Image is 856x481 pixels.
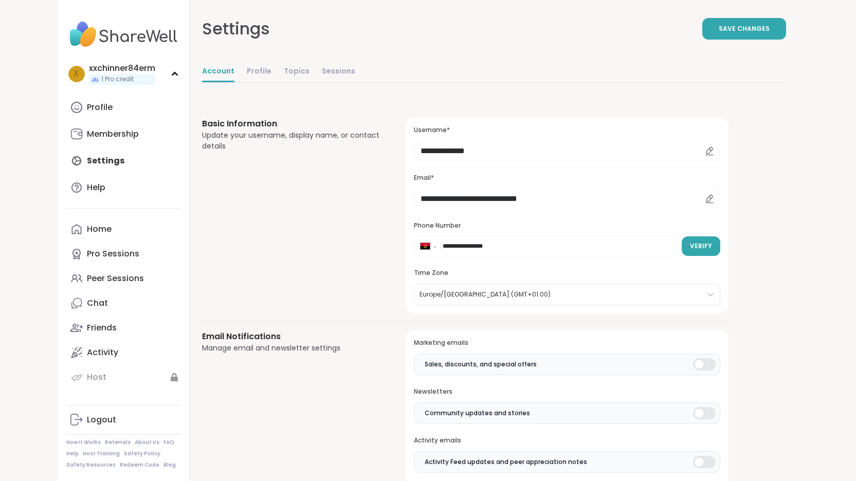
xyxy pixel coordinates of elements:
span: 1 Pro credit [101,75,134,84]
div: Peer Sessions [87,273,144,284]
a: Referrals [105,439,131,446]
div: Settings [202,16,270,41]
span: Sales, discounts, and special offers [425,360,537,369]
div: Membership [87,128,139,140]
h3: Email* [414,174,720,182]
a: Profile [66,95,181,120]
h3: Basic Information [202,118,381,130]
div: xxchinner84erm [89,63,155,74]
h3: Activity emails [414,436,720,445]
h3: Newsletters [414,387,720,396]
h3: Marketing emails [414,339,720,347]
span: x [74,67,79,81]
a: Safety Policy [124,450,160,457]
div: Friends [87,322,117,334]
div: Update your username, display name, or contact details [202,130,381,152]
a: Safety Resources [66,461,116,469]
span: Activity Feed updates and peer appreciation notes [425,457,587,467]
a: Chat [66,291,181,316]
a: Help [66,450,79,457]
a: Peer Sessions [66,266,181,291]
a: How It Works [66,439,101,446]
a: Topics [284,62,309,82]
a: Profile [247,62,271,82]
div: Manage email and newsletter settings [202,343,381,354]
div: Home [87,224,112,235]
div: Host [87,372,106,383]
a: Redeem Code [120,461,159,469]
div: Help [87,182,105,193]
a: Logout [66,408,181,432]
div: Profile [87,102,113,113]
a: Host [66,365,181,390]
a: Host Training [83,450,120,457]
div: Chat [87,298,108,309]
h3: Time Zone [414,269,720,277]
span: Save Changes [719,24,770,33]
a: Friends [66,316,181,340]
a: Activity [66,340,181,365]
a: Pro Sessions [66,242,181,266]
span: Verify [690,242,712,251]
a: Sessions [322,62,355,82]
img: ShareWell Nav Logo [66,16,181,52]
div: Logout [87,414,116,425]
a: Account [202,62,234,82]
a: Blog [163,461,176,469]
a: Home [66,217,181,242]
h3: Username* [414,126,720,135]
div: Pro Sessions [87,248,139,260]
span: Community updates and stories [425,409,530,418]
div: Activity [87,347,118,358]
a: Help [66,175,181,200]
button: Save Changes [702,18,786,40]
a: Membership [66,122,181,146]
a: FAQ [163,439,174,446]
h3: Email Notifications [202,330,381,343]
a: About Us [135,439,159,446]
button: Verify [682,236,720,256]
h3: Phone Number [414,221,720,230]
